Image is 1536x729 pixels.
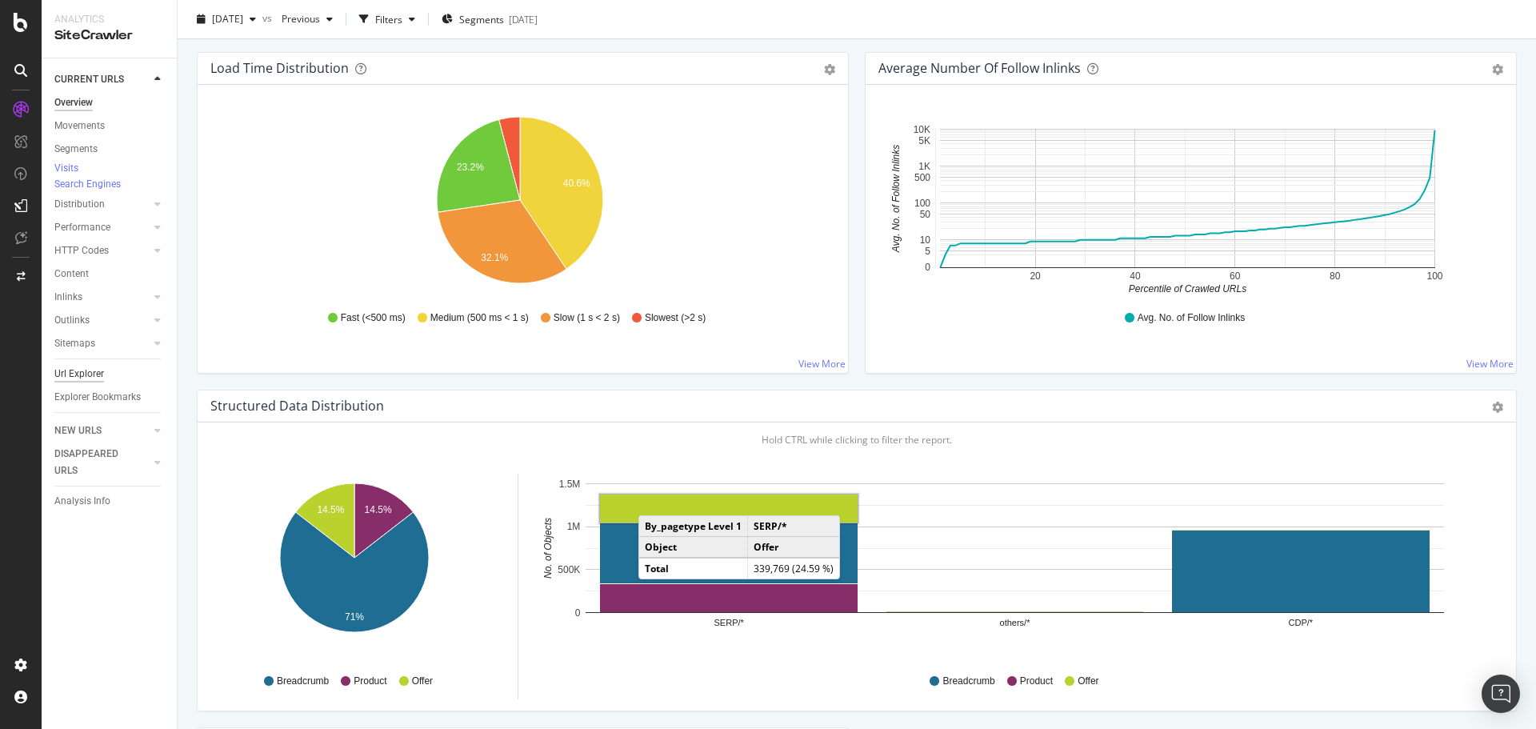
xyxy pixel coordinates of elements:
a: Outlinks [54,312,150,329]
div: Explorer Bookmarks [54,389,141,406]
text: 23.2% [457,162,484,173]
div: Open Intercom Messenger [1482,675,1520,713]
div: DISAPPEARED URLS [54,446,135,479]
span: Medium (500 ms < 1 s) [430,311,529,325]
div: Structured Data Distribution [210,398,384,414]
div: Overview [54,94,93,111]
text: 1K [918,161,930,172]
td: By_pagetype Level 1 [639,516,748,537]
div: SiteCrawler [54,26,164,45]
div: [DATE] [509,12,538,26]
a: Content [54,266,166,282]
span: Slowest (>2 s) [645,311,706,325]
a: View More [798,357,846,371]
div: Content [54,266,89,282]
a: DISAPPEARED URLS [54,446,150,479]
div: Filters [375,12,402,26]
svg: A chart. [538,474,1491,659]
div: HTTP Codes [54,242,109,259]
div: Segments [54,141,98,158]
text: 500K [558,564,580,575]
a: Visits [54,161,94,177]
div: Load Time Distribution [210,60,349,76]
a: Movements [54,118,166,134]
div: Movements [54,118,105,134]
text: 14.5% [317,504,344,515]
svg: A chart. [214,474,494,659]
span: Product [1020,675,1053,688]
text: 100 [914,198,930,209]
span: Product [354,675,386,688]
span: Slow (1 s < 2 s) [554,311,620,325]
span: Segments [459,12,504,26]
text: Percentile of Crawled URLs [1129,283,1246,294]
text: 40 [1130,270,1141,282]
span: Breadcrumb [277,675,329,688]
div: Visits [54,162,78,175]
text: SERP/* [714,618,745,627]
text: 60 [1230,270,1241,282]
button: Previous [275,6,339,32]
a: Analysis Info [54,493,166,510]
div: Distribution [54,196,105,213]
div: Average Number of Follow Inlinks [878,60,1081,76]
span: Breadcrumb [942,675,994,688]
text: 10K [914,124,930,135]
a: Sitemaps [54,335,150,352]
a: HTTP Codes [54,242,150,259]
svg: A chart. [210,110,830,296]
text: 50 [920,209,931,220]
text: 0 [925,262,930,273]
button: Filters [353,6,422,32]
span: Offer [1078,675,1098,688]
text: 1.5M [559,479,581,490]
td: Object [639,537,748,559]
button: Segments[DATE] [435,6,544,32]
text: 10 [920,234,931,246]
text: 14.5% [365,504,392,515]
text: 500 [914,172,930,183]
span: Previous [275,12,320,26]
svg: A chart. [878,110,1498,296]
span: Offer [412,675,433,688]
div: Url Explorer [54,366,104,383]
text: 0 [575,607,581,619]
text: 32.1% [481,252,508,263]
a: Performance [54,219,150,236]
text: No. of Objects [542,518,554,579]
div: CURRENT URLS [54,71,124,88]
span: 2025 Sep. 19th [212,12,243,26]
div: Inlinks [54,289,82,306]
td: Total [639,558,748,579]
a: Explorer Bookmarks [54,389,166,406]
text: 1M [567,521,581,532]
text: 40.6% [563,178,590,189]
text: 100 [1426,270,1442,282]
div: gear [1492,64,1503,75]
div: Performance [54,219,110,236]
a: Search Engines [54,177,137,193]
td: 339,769 (24.59 %) [748,558,840,579]
a: NEW URLS [54,423,150,439]
div: Search Engines [54,178,121,191]
a: View More [1466,357,1514,371]
div: NEW URLS [54,423,102,439]
a: Inlinks [54,289,150,306]
div: Analytics [54,13,164,26]
text: CDP/* [1289,618,1314,627]
span: Avg. No. of Follow Inlinks [1138,311,1246,325]
text: 20 [1030,270,1041,282]
text: 80 [1330,270,1341,282]
button: [DATE] [190,6,262,32]
a: Segments [54,141,166,158]
span: vs [262,10,275,24]
a: CURRENT URLS [54,71,150,88]
div: Sitemaps [54,335,95,352]
a: Distribution [54,196,150,213]
td: SERP/* [748,516,840,537]
div: Analysis Info [54,493,110,510]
